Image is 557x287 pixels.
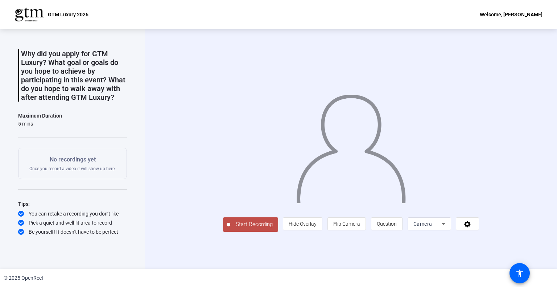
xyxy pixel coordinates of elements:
[230,220,278,229] span: Start Recording
[18,219,127,226] div: Pick a quiet and well-lit area to record
[18,210,127,217] div: You can retake a recording you don’t like
[327,217,366,230] button: Flip Camera
[377,221,397,227] span: Question
[515,269,524,278] mat-icon: accessibility
[15,7,44,22] img: OpenReel logo
[18,200,127,208] div: Tips:
[18,120,62,127] div: 5 mins
[333,221,360,227] span: Flip Camera
[223,217,278,232] button: Start Recording
[289,221,317,227] span: Hide Overlay
[296,88,407,203] img: overlay
[480,10,542,19] div: Welcome, [PERSON_NAME]
[18,111,62,120] div: Maximum Duration
[371,217,403,230] button: Question
[29,155,116,164] p: No recordings yet
[29,155,116,172] div: Once you record a video it will show up here.
[48,10,88,19] p: GTM Luxury 2026
[21,49,127,102] p: Why did you apply for GTM Luxury? What goal or goals do you hope to achieve by participating in t...
[413,221,432,227] span: Camera
[18,228,127,235] div: Be yourself! It doesn’t have to be perfect
[4,274,43,282] div: © 2025 OpenReel
[283,217,322,230] button: Hide Overlay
